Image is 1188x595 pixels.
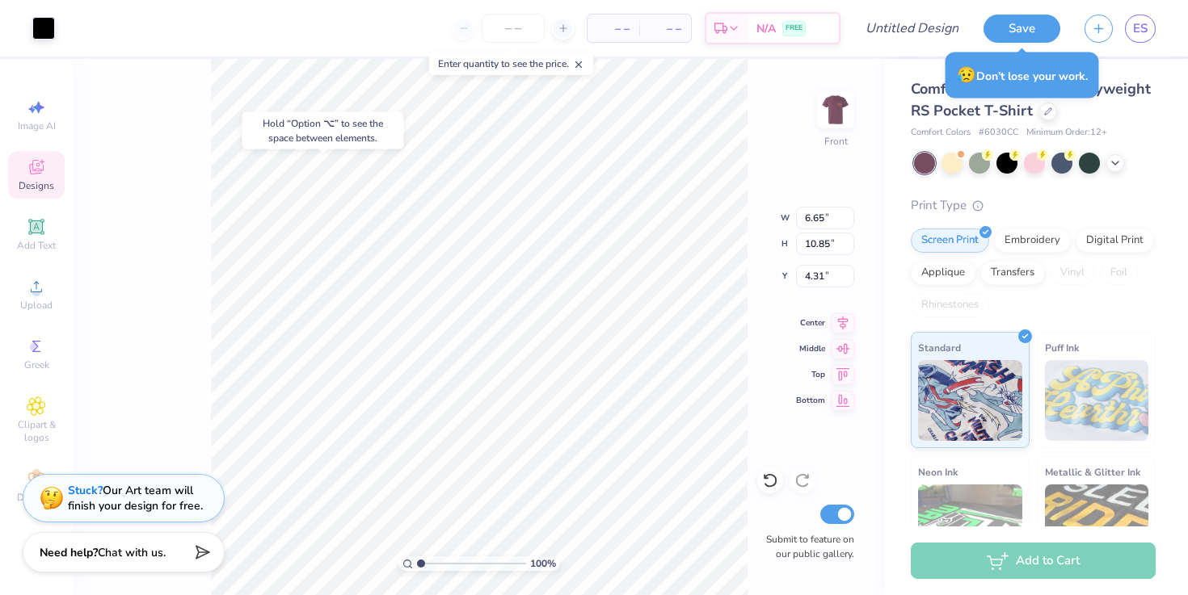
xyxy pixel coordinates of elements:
[18,119,56,132] span: Image AI
[911,79,1151,120] span: Comfort Colors Adult Heavyweight RS Pocket T-Shirt
[824,134,848,149] div: Front
[911,261,975,285] div: Applique
[1100,261,1138,285] div: Foil
[1045,339,1079,356] span: Puff Ink
[429,52,593,75] div: Enter quantity to see the price.
[946,52,1099,98] div: Don’t lose your work.
[911,228,989,253] div: Screen Print
[1026,126,1107,140] span: Minimum Order: 12 +
[1045,360,1149,441] img: Puff Ink
[796,317,825,329] span: Center
[98,545,166,560] span: Chat with us.
[786,23,803,34] span: FREE
[1045,463,1140,480] span: Metallic & Glitter Ink
[918,463,958,480] span: Neon Ink
[17,491,56,504] span: Decorate
[20,299,53,312] span: Upload
[796,369,825,380] span: Top
[19,179,54,192] span: Designs
[597,20,630,37] span: – –
[918,360,1022,441] img: Standard
[40,545,98,560] strong: Need help?
[984,15,1060,43] button: Save
[979,126,1018,140] span: # 6030CC
[911,293,989,317] div: Rhinestones
[911,126,971,140] span: Comfort Colors
[796,343,825,354] span: Middle
[1050,261,1095,285] div: Vinyl
[24,358,49,371] span: Greek
[911,196,1156,215] div: Print Type
[1125,15,1156,43] a: ES
[242,112,404,149] div: Hold “Option ⌥” to see the space between elements.
[918,484,1022,565] img: Neon Ink
[994,228,1071,253] div: Embroidery
[819,94,852,126] img: Front
[17,239,56,252] span: Add Text
[68,483,103,498] strong: Stuck?
[1045,484,1149,565] img: Metallic & Glitter Ink
[649,20,681,37] span: – –
[1133,19,1148,38] span: ES
[756,20,776,37] span: N/A
[68,483,203,513] div: Our Art team will finish your design for free.
[530,556,556,571] span: 100 %
[8,418,65,444] span: Clipart & logos
[918,339,961,356] span: Standard
[1076,228,1154,253] div: Digital Print
[796,395,825,406] span: Bottom
[957,65,976,86] span: 😥
[482,14,545,43] input: – –
[757,532,854,561] label: Submit to feature on our public gallery.
[980,261,1045,285] div: Transfers
[853,12,971,44] input: Untitled Design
